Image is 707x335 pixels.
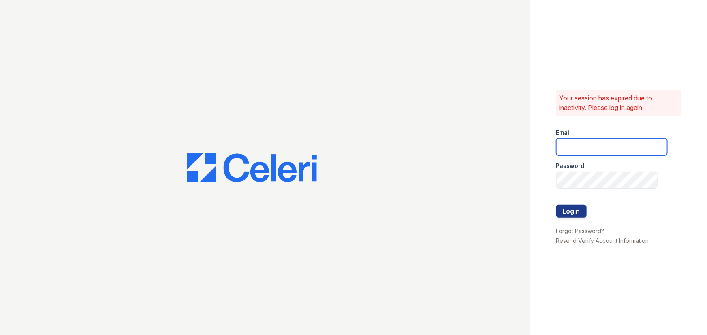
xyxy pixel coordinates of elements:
[560,93,678,112] p: Your session has expired due to inactivity. Please log in again.
[556,227,604,234] a: Forgot Password?
[556,129,571,137] label: Email
[556,237,649,244] a: Resend Verify Account Information
[187,153,317,182] img: CE_Logo_Blue-a8612792a0a2168367f1c8372b55b34899dd931a85d93a1a3d3e32e68fde9ad4.png
[556,205,587,218] button: Login
[556,162,585,170] label: Password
